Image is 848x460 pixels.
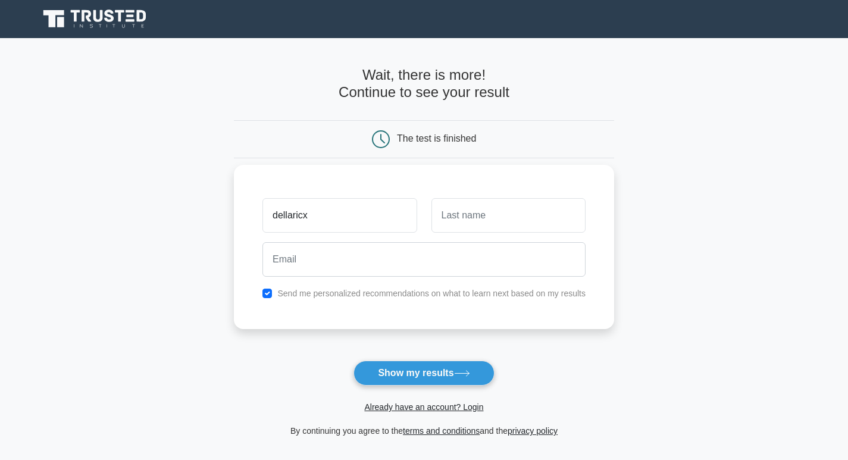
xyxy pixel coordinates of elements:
h4: Wait, there is more! Continue to see your result [234,67,614,101]
div: The test is finished [397,133,476,143]
input: Email [262,242,586,277]
a: privacy policy [508,426,558,436]
a: Already have an account? Login [364,402,483,412]
input: Last name [431,198,586,233]
label: Send me personalized recommendations on what to learn next based on my results [277,289,586,298]
button: Show my results [353,361,494,386]
input: First name [262,198,417,233]
div: By continuing you agree to the and the [227,424,621,438]
a: terms and conditions [403,426,480,436]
